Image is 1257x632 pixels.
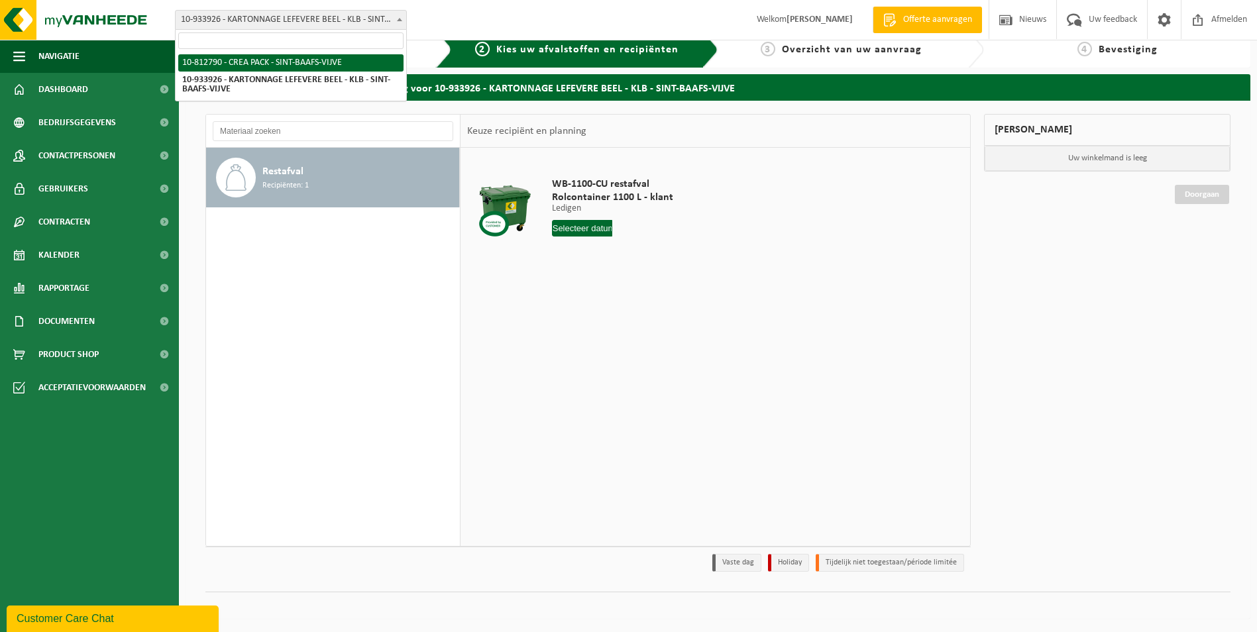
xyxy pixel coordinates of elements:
span: Offerte aanvragen [900,13,975,26]
span: Contactpersonen [38,139,115,172]
p: Ledigen [552,204,673,213]
span: Documenten [38,305,95,338]
a: Doorgaan [1175,185,1229,204]
div: Keuze recipiënt en planning [461,115,593,148]
span: Restafval [262,164,303,180]
span: 10-933926 - KARTONNAGE LEFEVERE BEEL - KLB - SINT-BAAFS-VIJVE [175,10,407,30]
span: Bedrijfsgegevens [38,106,116,139]
span: WB-1100-CU restafval [552,178,673,191]
button: Restafval Recipiënten: 1 [206,148,460,207]
a: Offerte aanvragen [873,7,982,33]
span: 3 [761,42,775,56]
li: Holiday [768,554,809,572]
li: 10-812790 - CREA PACK - SINT-BAAFS-VIJVE [178,54,404,72]
span: 10-933926 - KARTONNAGE LEFEVERE BEEL - KLB - SINT-BAAFS-VIJVE [176,11,406,29]
span: Dashboard [38,73,88,106]
div: [PERSON_NAME] [984,114,1230,146]
span: Kalender [38,238,80,272]
span: Overzicht van uw aanvraag [782,44,922,55]
span: 2 [475,42,490,56]
span: Recipiënten: 1 [262,180,309,192]
span: 4 [1077,42,1092,56]
p: Uw winkelmand is leeg [985,146,1230,171]
span: Rolcontainer 1100 L - klant [552,191,673,204]
li: Tijdelijk niet toegestaan/période limitée [816,554,964,572]
span: Bevestiging [1099,44,1158,55]
span: Gebruikers [38,172,88,205]
strong: [PERSON_NAME] [787,15,853,25]
input: Selecteer datum [552,220,613,237]
span: Rapportage [38,272,89,305]
h2: Kies uw afvalstoffen en recipiënten - aanvraag voor 10-933926 - KARTONNAGE LEFEVERE BEEL - KLB - ... [186,74,1250,100]
span: Acceptatievoorwaarden [38,371,146,404]
span: Contracten [38,205,90,238]
li: Vaste dag [712,554,761,572]
span: Product Shop [38,338,99,371]
li: 10-933926 - KARTONNAGE LEFEVERE BEEL - KLB - SINT-BAAFS-VIJVE [178,72,404,98]
span: Kies uw afvalstoffen en recipiënten [496,44,679,55]
input: Materiaal zoeken [213,121,453,141]
iframe: chat widget [7,603,221,632]
span: Navigatie [38,40,80,73]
